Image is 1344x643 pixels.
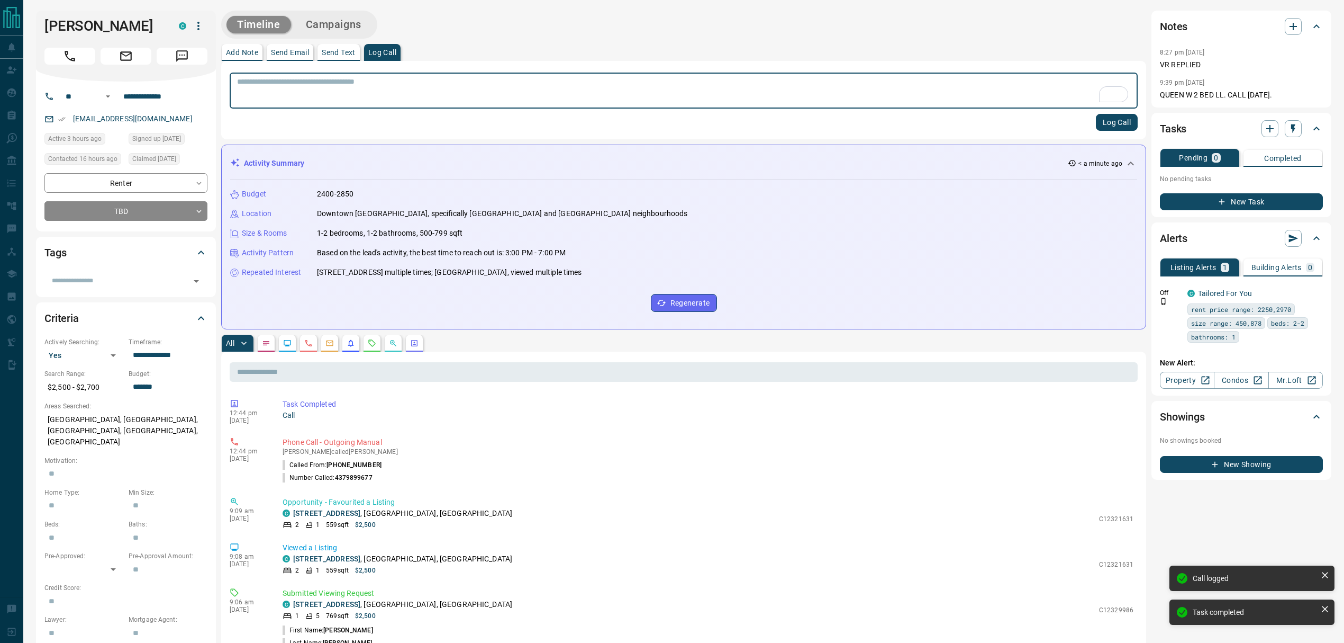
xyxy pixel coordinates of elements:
[651,294,717,312] button: Regenerate
[179,22,186,30] div: condos.ca
[1264,155,1302,162] p: Completed
[44,201,207,221] div: TBD
[355,520,376,530] p: $2,500
[44,411,207,451] p: [GEOGRAPHIC_DATA], [GEOGRAPHIC_DATA], [GEOGRAPHIC_DATA], [GEOGRAPHIC_DATA], [GEOGRAPHIC_DATA]
[44,153,123,168] div: Wed Aug 13 2025
[283,542,1133,553] p: Viewed a Listing
[44,240,207,265] div: Tags
[44,133,123,148] div: Thu Aug 14 2025
[304,339,313,347] svg: Calls
[226,16,291,33] button: Timeline
[48,154,117,164] span: Contacted 16 hours ago
[242,208,271,219] p: Location
[283,497,1133,508] p: Opportunity - Favourited a Listing
[44,456,207,466] p: Motivation:
[283,626,373,635] p: First Name:
[58,115,66,123] svg: Email Verified
[1099,605,1133,615] p: C12329986
[316,611,320,621] p: 5
[1160,230,1187,247] h2: Alerts
[230,507,267,515] p: 9:09 am
[283,510,290,517] div: condos.ca
[283,460,382,470] p: Called From:
[1160,120,1186,137] h2: Tasks
[335,474,373,481] span: 4379899677
[1160,404,1323,430] div: Showings
[317,228,462,239] p: 1-2 bedrooms, 1-2 bathrooms, 500-799 sqft
[1096,114,1138,131] button: Log Call
[347,339,355,347] svg: Listing Alerts
[44,347,123,364] div: Yes
[129,520,207,529] p: Baths:
[1160,456,1323,473] button: New Showing
[1160,49,1205,56] p: 8:27 pm [DATE]
[44,337,123,347] p: Actively Searching:
[44,615,123,624] p: Lawyer:
[326,520,349,530] p: 559 sqft
[230,417,267,424] p: [DATE]
[44,520,123,529] p: Beds:
[293,509,360,517] a: [STREET_ADDRESS]
[129,153,207,168] div: Tue Aug 12 2025
[1160,436,1323,445] p: No showings booked
[1078,159,1122,168] p: < a minute ago
[129,337,207,347] p: Timeframe:
[1271,318,1304,328] span: beds: 2-2
[230,515,267,522] p: [DATE]
[230,448,267,455] p: 12:44 pm
[293,508,512,519] p: , [GEOGRAPHIC_DATA], [GEOGRAPHIC_DATA]
[293,555,360,563] a: [STREET_ADDRESS]
[230,409,267,417] p: 12:44 pm
[293,599,512,610] p: , [GEOGRAPHIC_DATA], [GEOGRAPHIC_DATA]
[316,520,320,530] p: 1
[1160,18,1187,35] h2: Notes
[129,488,207,497] p: Min Size:
[230,553,267,560] p: 9:08 am
[1191,318,1261,328] span: size range: 450,878
[326,566,349,575] p: 559 sqft
[44,244,66,261] h2: Tags
[230,599,267,606] p: 9:06 am
[230,455,267,462] p: [DATE]
[237,77,1130,104] textarea: To enrich screen reader interactions, please activate Accessibility in Grammarly extension settings
[295,566,299,575] p: 2
[44,48,95,65] span: Call
[102,90,114,103] button: Open
[1160,358,1323,369] p: New Alert:
[1160,226,1323,251] div: Alerts
[368,339,376,347] svg: Requests
[317,267,582,278] p: [STREET_ADDRESS] multiple times; [GEOGRAPHIC_DATA], viewed multiple times
[317,247,566,258] p: Based on the lead's activity, the best time to reach out is: 3:00 PM - 7:00 PM
[262,339,270,347] svg: Notes
[355,611,376,621] p: $2,500
[283,437,1133,448] p: Phone Call - Outgoing Manual
[283,399,1133,410] p: Task Completed
[1268,372,1323,389] a: Mr.Loft
[157,48,207,65] span: Message
[226,49,258,56] p: Add Note
[1160,90,1323,101] p: QUEEN W 2 BED LL. CALL [DATE].
[44,306,207,331] div: Criteria
[368,49,396,56] p: Log Call
[44,583,207,593] p: Credit Score:
[317,208,687,219] p: Downtown [GEOGRAPHIC_DATA], specifically [GEOGRAPHIC_DATA] and [GEOGRAPHIC_DATA] neighbourhoods
[283,448,1133,456] p: [PERSON_NAME] called [PERSON_NAME]
[73,114,193,123] a: [EMAIL_ADDRESS][DOMAIN_NAME]
[132,133,181,144] span: Signed up [DATE]
[1170,264,1216,271] p: Listing Alerts
[283,339,292,347] svg: Lead Browsing Activity
[1187,290,1195,297] div: condos.ca
[1223,264,1227,271] p: 1
[326,611,349,621] p: 769 sqft
[44,401,207,411] p: Areas Searched:
[230,606,267,613] p: [DATE]
[1193,608,1316,617] div: Task completed
[1191,304,1291,315] span: rent price range: 2250,2970
[242,247,294,258] p: Activity Pattern
[283,555,290,562] div: condos.ca
[44,369,123,379] p: Search Range:
[44,310,79,327] h2: Criteria
[295,520,299,530] p: 2
[389,339,397,347] svg: Opportunities
[44,551,123,561] p: Pre-Approved:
